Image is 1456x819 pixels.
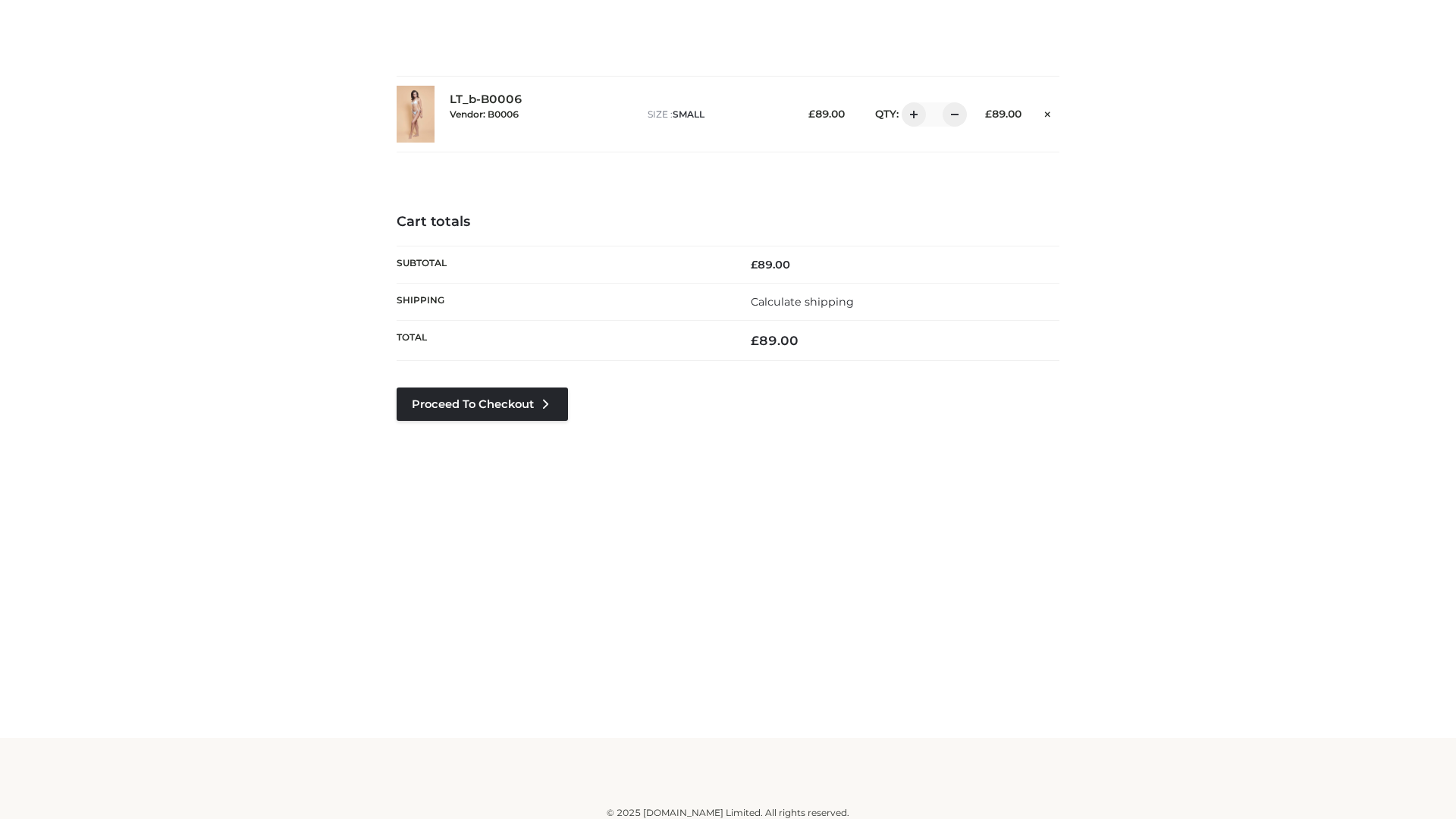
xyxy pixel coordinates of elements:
a: Proceed to Checkout [397,388,568,421]
small: Vendor: B0006 [450,108,519,120]
bdi: 89.00 [985,108,1021,120]
th: Shipping [397,283,728,320]
span: £ [808,108,815,120]
a: Calculate shipping [751,295,854,309]
a: Remove this item [1037,102,1059,122]
div: QTY: [860,102,962,127]
span: £ [751,258,758,271]
div: LT_b-B0006 [450,93,632,135]
h4: Cart totals [397,214,1059,231]
th: Subtotal [397,246,728,283]
bdi: 89.00 [751,258,790,271]
p: size : [648,108,785,121]
bdi: 89.00 [751,333,799,348]
bdi: 89.00 [808,108,845,120]
th: Total [397,321,728,361]
span: SMALL [673,108,704,120]
span: £ [751,333,759,348]
span: £ [985,108,992,120]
